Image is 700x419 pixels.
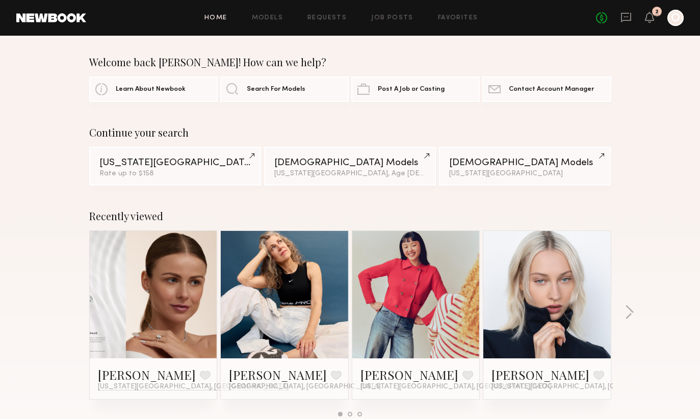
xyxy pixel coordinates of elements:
[509,86,594,93] span: Contact Account Manager
[252,15,283,21] a: Models
[274,158,426,168] div: [DEMOGRAPHIC_DATA] Models
[482,76,611,102] a: Contact Account Manager
[264,147,436,186] a: [DEMOGRAPHIC_DATA] Models[US_STATE][GEOGRAPHIC_DATA], Age [DEMOGRAPHIC_DATA] y.o.
[220,76,349,102] a: Search For Models
[229,383,381,391] span: [GEOGRAPHIC_DATA], [GEOGRAPHIC_DATA]
[351,76,480,102] a: Post A Job or Casting
[439,147,611,186] a: [DEMOGRAPHIC_DATA] Models[US_STATE][GEOGRAPHIC_DATA]
[371,15,413,21] a: Job Posts
[89,126,611,139] div: Continue your search
[89,76,218,102] a: Learn About Newbook
[449,158,601,168] div: [DEMOGRAPHIC_DATA] Models
[274,170,426,177] div: [US_STATE][GEOGRAPHIC_DATA], Age [DEMOGRAPHIC_DATA] y.o.
[360,383,551,391] span: [US_STATE][GEOGRAPHIC_DATA], [GEOGRAPHIC_DATA]
[307,15,347,21] a: Requests
[204,15,227,21] a: Home
[667,10,684,26] a: O
[247,86,305,93] span: Search For Models
[99,170,251,177] div: Rate up to $158
[89,56,611,68] div: Welcome back [PERSON_NAME]! How can we help?
[116,86,186,93] span: Learn About Newbook
[438,15,478,21] a: Favorites
[491,383,682,391] span: [US_STATE][GEOGRAPHIC_DATA], [GEOGRAPHIC_DATA]
[89,210,611,222] div: Recently viewed
[491,366,589,383] a: [PERSON_NAME]
[89,147,261,186] a: [US_STATE][GEOGRAPHIC_DATA]Rate up to $158
[98,366,196,383] a: [PERSON_NAME]
[229,366,327,383] a: [PERSON_NAME]
[360,366,458,383] a: [PERSON_NAME]
[449,170,601,177] div: [US_STATE][GEOGRAPHIC_DATA]
[99,158,251,168] div: [US_STATE][GEOGRAPHIC_DATA]
[378,86,445,93] span: Post A Job or Casting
